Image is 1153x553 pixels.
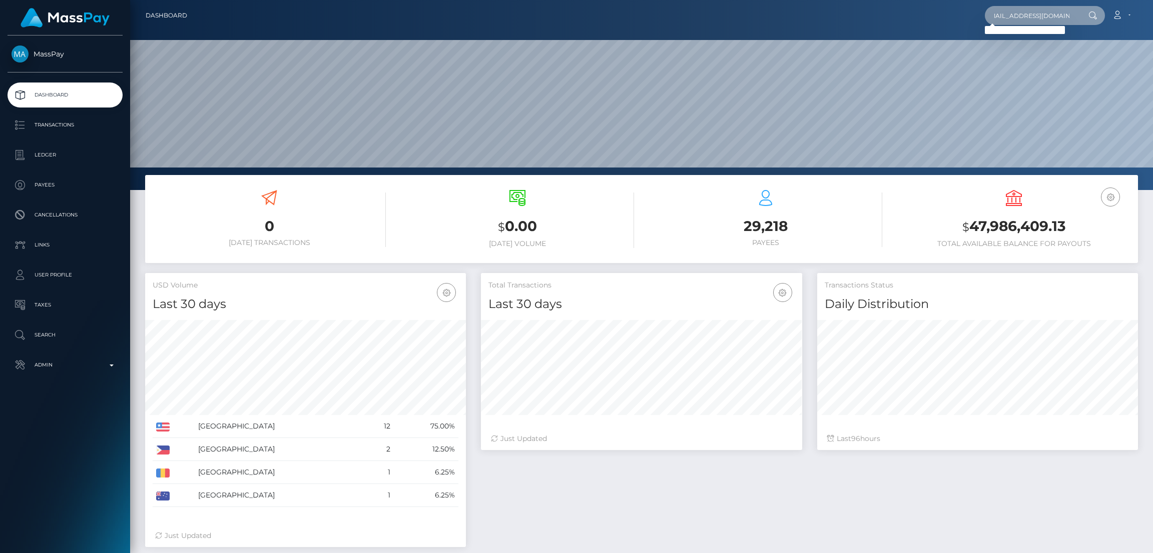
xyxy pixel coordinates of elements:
td: [GEOGRAPHIC_DATA] [195,484,366,507]
td: [GEOGRAPHIC_DATA] [195,438,366,461]
td: [GEOGRAPHIC_DATA] [195,415,366,438]
h4: Last 30 days [153,295,458,313]
a: Dashboard [146,5,187,26]
a: Transactions [8,112,123,137]
p: Dashboard [12,87,119,102]
img: MassPay Logo [21,8,110,27]
a: Search [8,322,123,347]
p: Admin [12,357,119,372]
a: User Profile [8,262,123,287]
h3: 0.00 [401,216,634,237]
h4: Last 30 days [488,295,794,313]
td: 12 [366,415,394,438]
span: MassPay [8,49,123,58]
td: 1 [366,484,394,507]
h3: 0 [153,216,386,236]
img: RO.png [156,468,170,477]
h4: Daily Distribution [825,295,1130,313]
p: User Profile [12,267,119,282]
img: MassPay [12,45,29,62]
img: US.png [156,422,170,431]
a: Cancellations [8,202,123,227]
p: Taxes [12,297,119,312]
h3: 29,218 [649,216,882,236]
h6: Payees [649,238,882,247]
p: Cancellations [12,207,119,222]
div: Just Updated [491,433,792,444]
div: Last hours [827,433,1128,444]
a: Ledger [8,142,123,167]
p: Search [12,327,119,342]
td: 75.00% [394,415,458,438]
a: Admin [8,352,123,377]
h6: [DATE] Volume [401,239,634,248]
a: Payees [8,172,123,197]
td: 12.50% [394,438,458,461]
small: $ [498,220,505,234]
a: Taxes [8,292,123,317]
td: [GEOGRAPHIC_DATA] [195,461,366,484]
h6: [DATE] Transactions [153,238,386,247]
a: Links [8,232,123,257]
img: PH.png [156,445,170,454]
p: Transactions [12,117,119,132]
h3: 47,986,409.13 [897,216,1130,237]
td: 6.25% [394,484,458,507]
div: Just Updated [155,530,456,541]
td: 2 [366,438,394,461]
input: Search... [985,6,1079,25]
p: Payees [12,177,119,192]
h5: Transactions Status [825,280,1130,290]
img: AU.png [156,491,170,500]
td: 1 [366,461,394,484]
td: 6.25% [394,461,458,484]
p: Ledger [12,147,119,162]
p: Links [12,237,119,252]
h5: USD Volume [153,280,458,290]
h6: Total Available Balance for Payouts [897,239,1130,248]
h5: Total Transactions [488,280,794,290]
a: Dashboard [8,82,123,107]
small: $ [962,220,969,234]
span: 96 [851,434,860,443]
